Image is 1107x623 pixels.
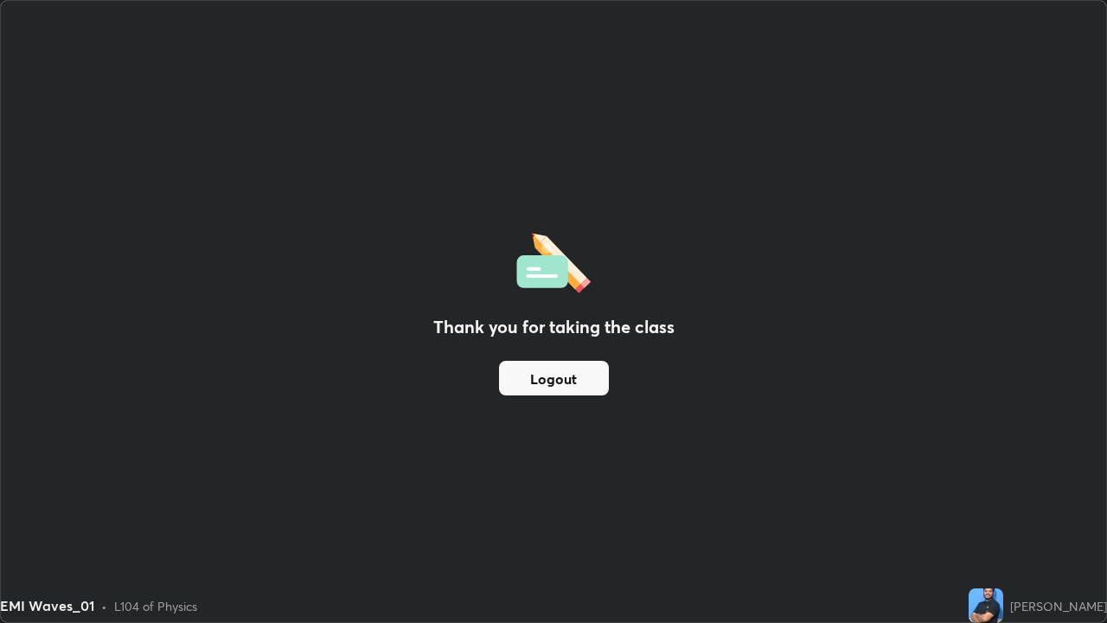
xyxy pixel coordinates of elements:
div: L104 of Physics [114,597,197,615]
h2: Thank you for taking the class [433,314,675,340]
div: • [101,597,107,615]
img: offlineFeedback.1438e8b3.svg [516,228,591,293]
div: [PERSON_NAME] [1010,597,1107,615]
img: f2301bd397bc4cf78b0e65b0791dc59c.jpg [969,588,1003,623]
button: Logout [499,361,609,395]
